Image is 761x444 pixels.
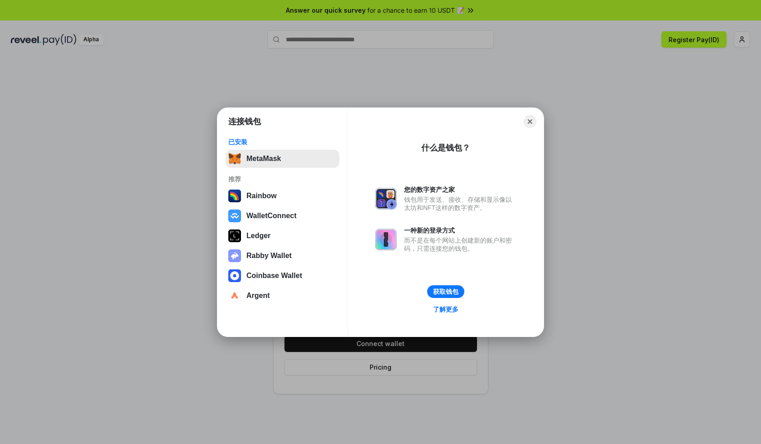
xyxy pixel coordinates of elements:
[404,226,516,234] div: 一种新的登录方式
[375,229,397,250] img: svg+xml,%3Csvg%20xmlns%3D%22http%3A%2F%2Fwww.w3.org%2F2000%2Fsvg%22%20fill%3D%22none%22%20viewBox...
[246,232,270,240] div: Ledger
[228,210,241,222] img: svg+xml,%3Csvg%20width%3D%2228%22%20height%3D%2228%22%20viewBox%3D%220%200%2028%2028%22%20fill%3D...
[375,188,397,210] img: svg+xml,%3Csvg%20xmlns%3D%22http%3A%2F%2Fwww.w3.org%2F2000%2Fsvg%22%20fill%3D%22none%22%20viewBox...
[433,288,458,296] div: 获取钱包
[226,247,339,265] button: Rabby Wallet
[524,115,536,128] button: Close
[226,287,339,305] button: Argent
[228,138,337,146] div: 已安装
[226,267,339,285] button: Coinbase Wallet
[226,187,339,205] button: Rainbow
[226,150,339,168] button: MetaMask
[404,236,516,253] div: 而不是在每个网站上创建新的账户和密码，只需连接您的钱包。
[228,152,241,165] img: svg+xml,%3Csvg%20fill%3D%22none%22%20height%3D%2233%22%20viewBox%3D%220%200%2035%2033%22%20width%...
[421,142,470,153] div: 什么是钱包？
[228,116,261,127] h1: 连接钱包
[246,192,277,200] div: Rainbow
[228,175,337,183] div: 推荐
[226,227,339,245] button: Ledger
[228,249,241,262] img: svg+xml,%3Csvg%20xmlns%3D%22http%3A%2F%2Fwww.w3.org%2F2000%2Fsvg%22%20fill%3D%22none%22%20viewBox...
[428,303,464,315] a: 了解更多
[228,229,241,242] img: svg+xml,%3Csvg%20xmlns%3D%22http%3A%2F%2Fwww.w3.org%2F2000%2Fsvg%22%20width%3D%2228%22%20height%3...
[228,289,241,302] img: svg+xml,%3Csvg%20width%3D%2228%22%20height%3D%2228%22%20viewBox%3D%220%200%2028%2028%22%20fill%3D...
[246,272,302,280] div: Coinbase Wallet
[226,207,339,225] button: WalletConnect
[228,269,241,282] img: svg+xml,%3Csvg%20width%3D%2228%22%20height%3D%2228%22%20viewBox%3D%220%200%2028%2028%22%20fill%3D...
[228,190,241,202] img: svg+xml,%3Csvg%20width%3D%22120%22%20height%3D%22120%22%20viewBox%3D%220%200%20120%20120%22%20fil...
[404,195,516,212] div: 钱包用于发送、接收、存储和显示像以太坊和NFT这样的数字资产。
[404,185,516,194] div: 您的数字资产之家
[246,155,281,163] div: MetaMask
[427,285,464,298] button: 获取钱包
[246,252,292,260] div: Rabby Wallet
[246,292,270,300] div: Argent
[246,212,297,220] div: WalletConnect
[433,305,458,313] div: 了解更多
